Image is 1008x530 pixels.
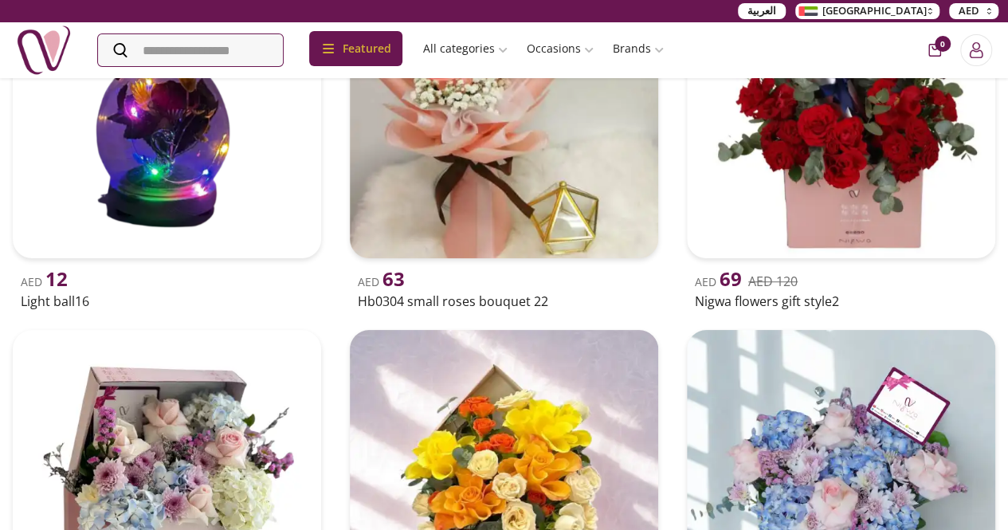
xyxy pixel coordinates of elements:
[795,3,939,19] button: [GEOGRAPHIC_DATA]
[960,34,992,66] button: Login
[822,3,927,19] span: [GEOGRAPHIC_DATA]
[603,34,673,63] a: Brands
[720,265,742,292] span: 69
[959,3,979,19] span: AED
[382,265,405,292] span: 63
[798,6,818,16] img: Arabic_dztd3n.png
[517,34,603,63] a: Occasions
[928,44,941,57] button: cart-button
[309,31,402,66] div: Featured
[414,34,517,63] a: All categories
[748,273,798,290] del: AED 120
[358,292,650,311] h2: Hb0304 small roses bouquet 22
[935,36,951,52] span: 0
[695,274,742,289] span: AED
[16,22,72,78] img: Nigwa-uae-gifts
[45,265,68,292] span: 12
[21,292,313,311] h2: Light ball16
[21,274,68,289] span: AED
[695,292,987,311] h2: Nigwa flowers gift style2
[98,34,283,66] input: Search
[747,3,776,19] span: العربية
[949,3,998,19] button: AED
[358,274,405,289] span: AED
